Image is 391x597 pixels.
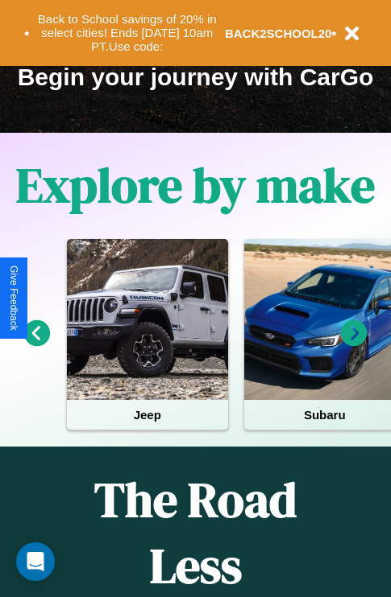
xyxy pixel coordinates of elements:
div: Give Feedback [8,266,19,331]
h1: Explore by make [16,152,375,218]
button: Back to School savings of 20% in select cities! Ends [DATE] 10am PT.Use code: [30,8,225,58]
h4: Jeep [67,400,228,430]
b: BACK2SCHOOL20 [225,27,332,40]
div: Open Intercom Messenger [16,542,55,581]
